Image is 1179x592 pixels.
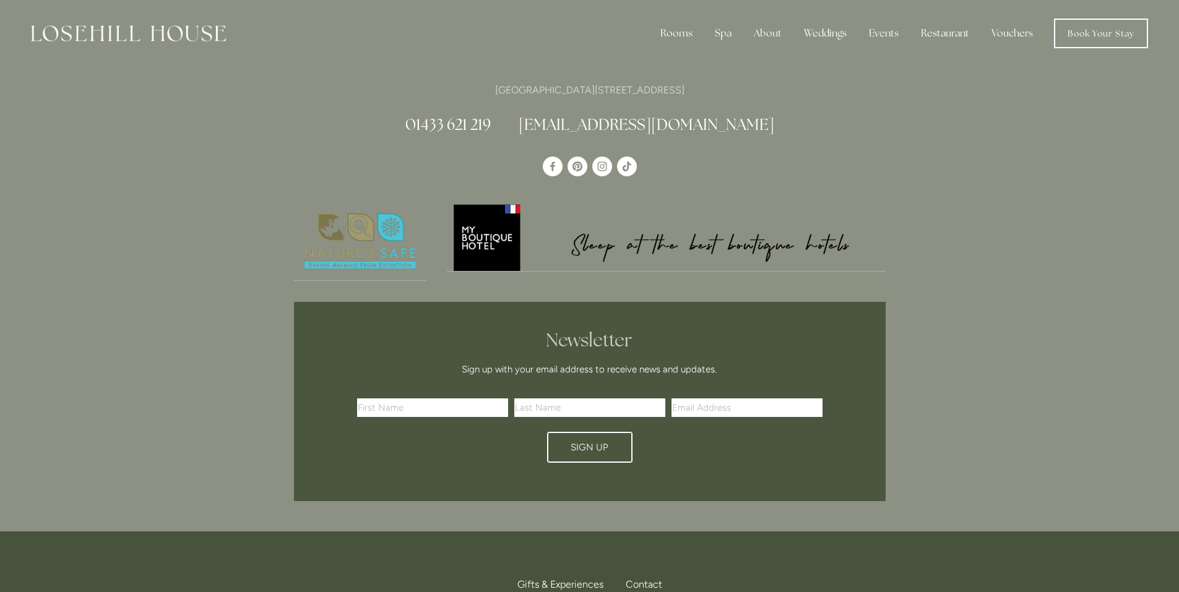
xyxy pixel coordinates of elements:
a: 01433 621 219 [405,114,491,134]
a: TikTok [617,157,637,176]
input: Last Name [514,398,665,417]
div: Spa [705,21,741,46]
h2: Newsletter [361,329,818,351]
a: [EMAIL_ADDRESS][DOMAIN_NAME] [519,114,774,134]
div: Events [859,21,909,46]
span: Gifts & Experiences [517,578,603,590]
div: About [744,21,792,46]
a: Instagram [592,157,612,176]
a: Pinterest [568,157,587,176]
button: Sign Up [547,432,633,463]
input: First Name [357,398,508,417]
input: Email Address [672,398,823,417]
a: Nature's Safe - Logo [294,202,426,281]
img: Losehill House [31,25,226,41]
img: My Boutique Hotel - Logo [447,202,886,271]
div: Weddings [794,21,857,46]
a: Losehill House Hotel & Spa [543,157,563,176]
a: My Boutique Hotel - Logo [447,202,886,272]
a: Book Your Stay [1054,19,1148,48]
p: Sign up with your email address to receive news and updates. [361,362,818,377]
span: Sign Up [571,442,608,453]
div: Rooms [650,21,702,46]
p: [GEOGRAPHIC_DATA][STREET_ADDRESS] [294,82,886,98]
a: Vouchers [982,21,1043,46]
img: Nature's Safe - Logo [294,202,426,280]
div: Restaurant [911,21,979,46]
